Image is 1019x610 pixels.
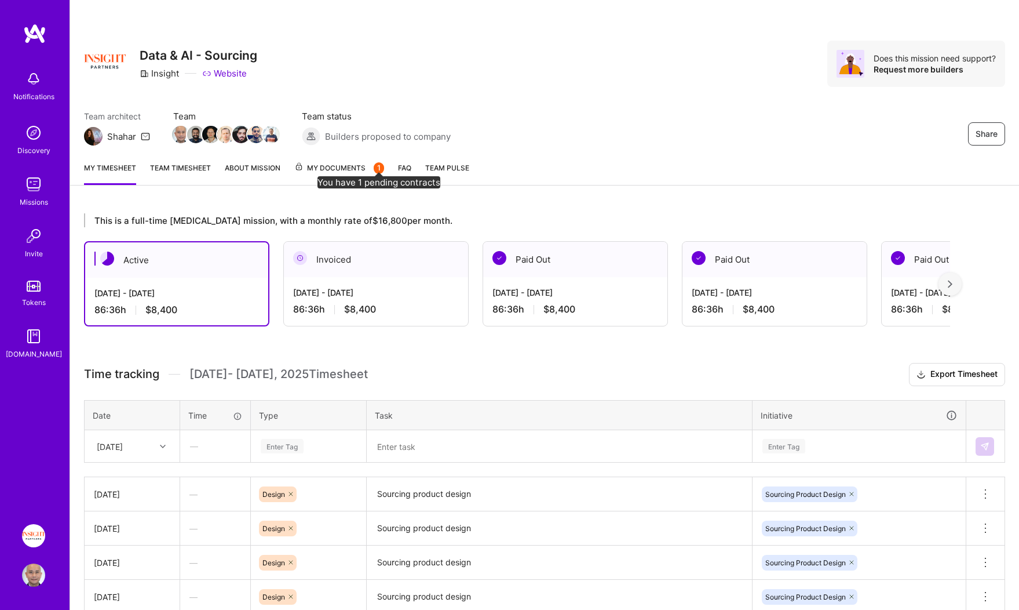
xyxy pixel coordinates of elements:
a: About Mission [225,162,280,185]
span: Team architect [84,110,150,122]
button: Share [968,122,1005,146]
div: This is a full-time [MEDICAL_DATA] mission, with a monthly rate of $16,800 per month. [84,213,950,227]
span: Design [262,490,285,499]
div: [DATE] - [DATE] [492,286,658,299]
img: Insight Partners: Data & AI - Sourcing [22,524,45,547]
a: Team Member Avatar [264,125,279,144]
a: Insight Partners: Data & AI - Sourcing [19,524,48,547]
img: guide book [22,325,45,348]
span: $8,400 [942,303,974,315]
div: Insight [140,67,179,79]
div: [DATE] - [DATE] [692,286,857,299]
div: [DATE] [94,488,170,500]
span: Design [262,524,285,533]
img: Team Architect [84,127,103,146]
a: Team Member Avatar [188,125,203,144]
div: [DATE] [94,522,170,535]
div: Notifications [13,90,54,103]
span: Builders proposed to company [325,130,451,143]
div: — [181,431,250,462]
textarea: Sourcing product design [368,478,751,510]
span: Design [262,558,285,567]
img: Team Member Avatar [262,126,280,143]
span: $8,400 [543,303,575,315]
span: $8,400 [145,304,177,316]
a: Team Member Avatar [218,125,233,144]
button: Export Timesheet [909,363,1005,386]
div: 86:36 h [692,303,857,315]
img: discovery [22,121,45,144]
span: My Documents [294,162,384,175]
span: Team Pulse [425,164,469,172]
span: Sourcing Product Design [765,593,846,601]
span: Team status [302,110,451,122]
img: Avatar [837,50,864,78]
th: Task [367,400,753,430]
a: User Avatar [19,564,48,587]
span: Share [976,128,998,140]
a: My timesheet [84,162,136,185]
div: [DATE] - [DATE] [293,286,459,299]
div: [DATE] - [DATE] [94,287,259,299]
img: Paid Out [492,251,506,265]
div: Enter Tag [762,437,805,455]
div: Missions [20,196,48,208]
span: [DATE] - [DATE] , 2025 Timesheet [189,367,368,382]
a: Team Member Avatar [203,125,218,144]
i: icon Chevron [160,444,166,449]
a: Team Member Avatar [249,125,264,144]
div: — [180,547,250,578]
div: Paid Out [483,242,667,277]
img: Team Member Avatar [187,126,204,143]
img: Team Member Avatar [232,126,250,143]
img: Team Member Avatar [247,126,265,143]
img: Active [100,252,114,266]
img: teamwork [22,173,45,196]
img: Paid Out [692,251,706,265]
img: bell [22,67,45,90]
h3: Data & AI - Sourcing [140,48,257,63]
img: User Avatar [22,564,45,587]
div: Tokens [22,296,46,308]
span: Design [262,593,285,601]
span: Sourcing Product Design [765,558,846,567]
img: Builders proposed to company [302,127,320,146]
i: icon Mail [141,132,150,141]
a: Website [202,67,247,79]
a: My Documents1 [294,162,384,185]
img: right [948,280,952,288]
span: $8,400 [344,303,376,315]
div: Initiative [761,409,958,422]
textarea: Sourcing product design [368,547,751,579]
div: Enter Tag [261,437,304,455]
img: Paid Out [891,251,905,265]
img: Invoiced [293,251,307,265]
i: icon CompanyGray [140,69,149,78]
div: Invite [25,248,43,260]
div: [DATE] [94,591,170,603]
img: tokens [27,281,41,292]
img: Company Logo [84,41,126,82]
span: Team [173,110,279,122]
div: [DOMAIN_NAME] [6,348,62,360]
div: Discovery [17,144,50,157]
a: Team Pulse [425,162,469,185]
span: Sourcing Product Design [765,490,846,499]
textarea: Sourcing product design [368,513,751,544]
img: Submit [980,442,989,451]
span: $8,400 [743,303,775,315]
div: [DATE] [97,440,123,452]
img: logo [23,23,46,44]
a: Team timesheet [150,162,211,185]
div: 86:36 h [492,303,658,315]
div: Invoiced [284,242,468,277]
th: Date [85,400,180,430]
div: Does this mission need support? [874,53,996,64]
div: [DATE] [94,557,170,569]
div: 86:36 h [293,303,459,315]
div: 1 [374,162,384,174]
div: Request more builders [874,64,996,75]
div: Active [85,242,268,278]
a: Team Member Avatar [173,125,188,144]
div: — [180,479,250,510]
